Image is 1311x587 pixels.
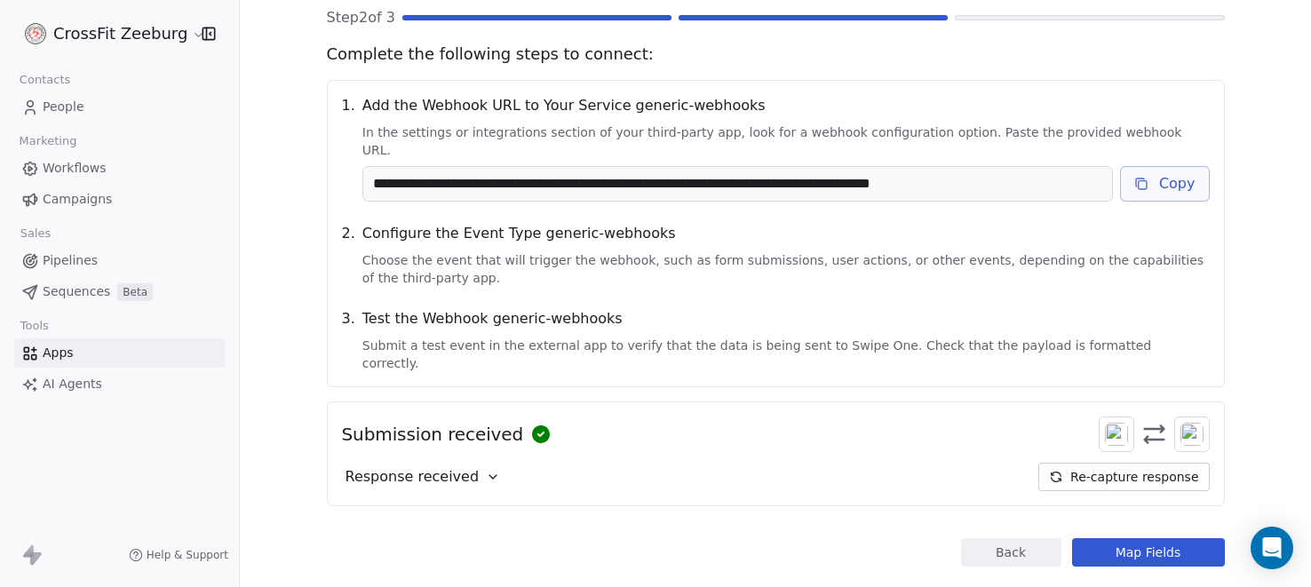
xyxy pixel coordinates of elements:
span: Beta [117,283,153,301]
img: logo%20website.jpg [25,23,46,44]
a: Campaigns [14,185,225,214]
button: Copy [1120,166,1210,202]
a: People [14,92,225,122]
span: Campaigns [43,190,112,209]
span: Pipelines [43,251,98,270]
span: 2 . [342,223,355,287]
a: Workflows [14,154,225,183]
span: Choose the event that will trigger the webhook, such as form submissions, user actions, or other ... [362,251,1210,287]
span: Complete the following steps to connect: [327,43,1225,66]
span: Marketing [12,128,84,155]
button: CrossFit Zeeburg [21,19,189,49]
span: Tools [12,313,56,339]
button: Map Fields [1072,538,1225,567]
span: Submission received [342,422,524,447]
span: Workflows [43,159,107,178]
span: Apps [43,344,74,362]
span: In the settings or integrations section of your third-party app, look for a webhook configuration... [362,123,1210,159]
img: webhooks.svg [1180,423,1204,446]
span: 1 . [342,95,355,202]
a: Pipelines [14,246,225,275]
span: Help & Support [147,548,228,562]
span: People [43,98,84,116]
a: Help & Support [129,548,228,562]
img: swipeonelogo.svg [1105,423,1128,446]
button: Back [961,538,1061,567]
a: SequencesBeta [14,277,225,306]
a: AI Agents [14,369,225,399]
span: Add the Webhook URL to Your Service generic-webhooks [362,95,1210,116]
span: Sales [12,220,59,247]
span: CrossFit Zeeburg [53,22,187,45]
span: Step 2 of 3 [327,7,395,28]
a: Apps [14,338,225,368]
span: Contacts [12,67,78,93]
span: Configure the Event Type generic-webhooks [362,223,1210,244]
span: Response received [346,466,480,488]
span: Sequences [43,282,110,301]
span: AI Agents [43,375,102,393]
span: Test the Webhook generic-webhooks [362,308,1210,329]
span: Submit a test event in the external app to verify that the data is being sent to Swipe One. Check... [362,337,1210,372]
button: Re-capture response [1038,463,1209,491]
div: Open Intercom Messenger [1251,527,1293,569]
span: 3 . [342,308,355,372]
